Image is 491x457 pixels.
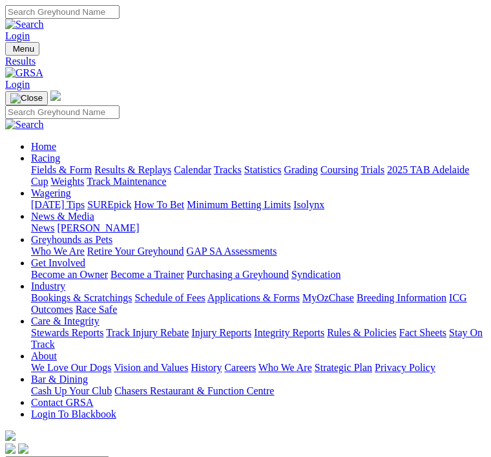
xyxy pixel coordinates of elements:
[258,362,312,373] a: Who We Are
[302,292,354,303] a: MyOzChase
[31,246,85,257] a: Who We Are
[320,164,359,175] a: Coursing
[87,199,131,210] a: SUREpick
[31,164,486,187] div: Racing
[18,443,28,454] img: twitter.svg
[94,164,171,175] a: Results & Replays
[134,199,185,210] a: How To Bet
[10,93,43,103] img: Close
[31,362,111,373] a: We Love Our Dogs
[244,164,282,175] a: Statistics
[5,5,120,19] input: Search
[187,269,289,280] a: Purchasing a Greyhound
[31,397,93,408] a: Contact GRSA
[31,211,94,222] a: News & Media
[174,164,211,175] a: Calendar
[50,90,61,101] img: logo-grsa-white.png
[214,164,242,175] a: Tracks
[5,443,16,454] img: facebook.svg
[31,385,112,396] a: Cash Up Your Club
[31,292,467,315] a: ICG Outcomes
[31,199,486,211] div: Wagering
[87,246,184,257] a: Retire Your Greyhound
[87,176,166,187] a: Track Maintenance
[31,362,486,374] div: About
[187,246,277,257] a: GAP SA Assessments
[31,164,469,187] a: 2025 TAB Adelaide Cup
[5,91,48,105] button: Toggle navigation
[31,246,486,257] div: Greyhounds as Pets
[110,269,184,280] a: Become a Trainer
[31,409,116,420] a: Login To Blackbook
[5,30,30,41] a: Login
[31,153,60,164] a: Racing
[31,269,108,280] a: Become an Owner
[224,362,256,373] a: Careers
[5,19,44,30] img: Search
[5,105,120,119] input: Search
[31,281,65,292] a: Industry
[375,362,435,373] a: Privacy Policy
[31,222,486,234] div: News & Media
[31,385,486,397] div: Bar & Dining
[187,199,291,210] a: Minimum Betting Limits
[31,187,71,198] a: Wagering
[114,385,274,396] a: Chasers Restaurant & Function Centre
[31,292,132,303] a: Bookings & Scratchings
[31,327,486,350] div: Care & Integrity
[327,327,397,338] a: Rules & Policies
[31,257,85,268] a: Get Involved
[31,199,85,210] a: [DATE] Tips
[5,42,39,56] button: Toggle navigation
[207,292,300,303] a: Applications & Forms
[191,327,251,338] a: Injury Reports
[114,362,188,373] a: Vision and Values
[31,141,56,152] a: Home
[254,327,324,338] a: Integrity Reports
[315,362,372,373] a: Strategic Plan
[106,327,189,338] a: Track Injury Rebate
[31,327,103,338] a: Stewards Reports
[134,292,205,303] a: Schedule of Fees
[31,222,54,233] a: News
[76,304,117,315] a: Race Safe
[291,269,340,280] a: Syndication
[31,164,92,175] a: Fields & Form
[5,67,43,79] img: GRSA
[191,362,222,373] a: History
[293,199,324,210] a: Isolynx
[5,430,16,441] img: logo-grsa-white.png
[31,327,483,350] a: Stay On Track
[57,222,139,233] a: [PERSON_NAME]
[284,164,318,175] a: Grading
[13,44,34,54] span: Menu
[31,269,486,281] div: Get Involved
[5,119,44,131] img: Search
[357,292,446,303] a: Breeding Information
[31,315,99,326] a: Care & Integrity
[31,292,486,315] div: Industry
[50,176,84,187] a: Weights
[31,350,57,361] a: About
[360,164,384,175] a: Trials
[31,234,112,245] a: Greyhounds as Pets
[5,56,486,67] a: Results
[31,374,88,385] a: Bar & Dining
[5,79,30,90] a: Login
[399,327,446,338] a: Fact Sheets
